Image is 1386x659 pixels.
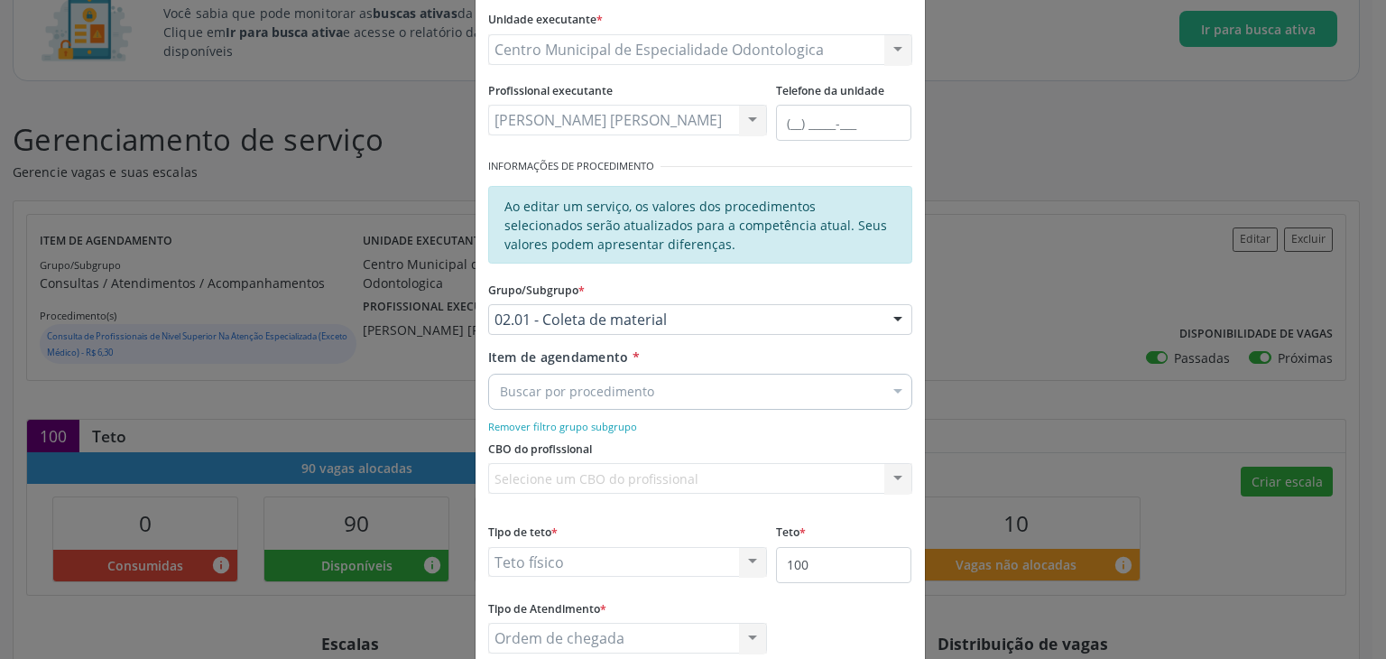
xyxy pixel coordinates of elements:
label: Tipo de Atendimento [488,596,606,624]
span: Buscar por procedimento [500,382,654,401]
span: Item de agendamento [488,348,629,366]
a: Remover filtro grupo subgrupo [488,417,637,434]
label: Grupo/Subgrupo [488,276,585,304]
input: (__) _____-___ [776,105,911,141]
label: Unidade executante [488,6,603,34]
span: 02.01 - Coleta de material [494,311,875,329]
input: Ex. 100 [776,547,911,583]
label: Telefone da unidade [776,78,884,106]
div: Ao editar um serviço, os valores dos procedimentos selecionados serão atualizados para a competên... [488,186,912,264]
small: Informações de Procedimento [488,159,654,174]
label: Teto [776,519,806,547]
label: CBO do profissional [488,435,592,463]
small: Remover filtro grupo subgrupo [488,420,637,433]
label: Tipo de teto [488,519,558,547]
label: Profissional executante [488,78,613,106]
